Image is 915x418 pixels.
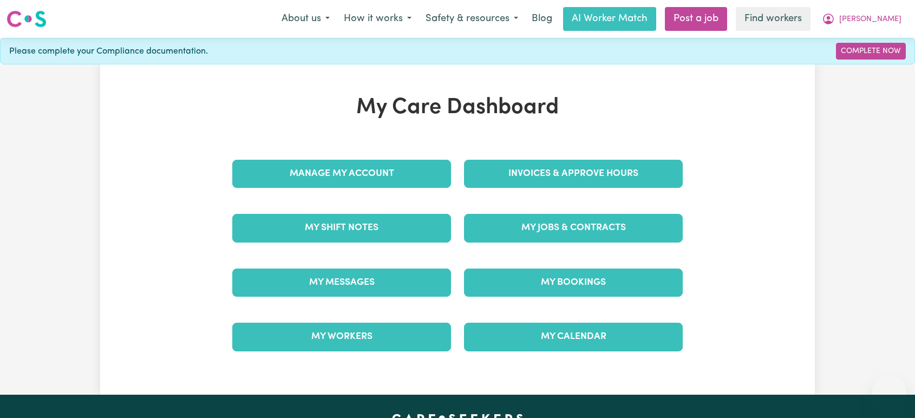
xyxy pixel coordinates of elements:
[464,269,683,297] a: My Bookings
[226,95,689,121] h1: My Care Dashboard
[232,214,451,242] a: My Shift Notes
[464,214,683,242] a: My Jobs & Contracts
[464,160,683,188] a: Invoices & Approve Hours
[9,45,208,58] span: Please complete your Compliance documentation.
[525,7,559,31] a: Blog
[232,323,451,351] a: My Workers
[839,14,901,25] span: [PERSON_NAME]
[232,269,451,297] a: My Messages
[6,9,47,29] img: Careseekers logo
[419,8,525,30] button: Safety & resources
[337,8,419,30] button: How it works
[836,43,906,60] a: Complete Now
[665,7,727,31] a: Post a job
[6,6,47,31] a: Careseekers logo
[736,7,811,31] a: Find workers
[872,375,906,409] iframe: Button to launch messaging window
[563,7,656,31] a: AI Worker Match
[464,323,683,351] a: My Calendar
[274,8,337,30] button: About us
[232,160,451,188] a: Manage My Account
[815,8,909,30] button: My Account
